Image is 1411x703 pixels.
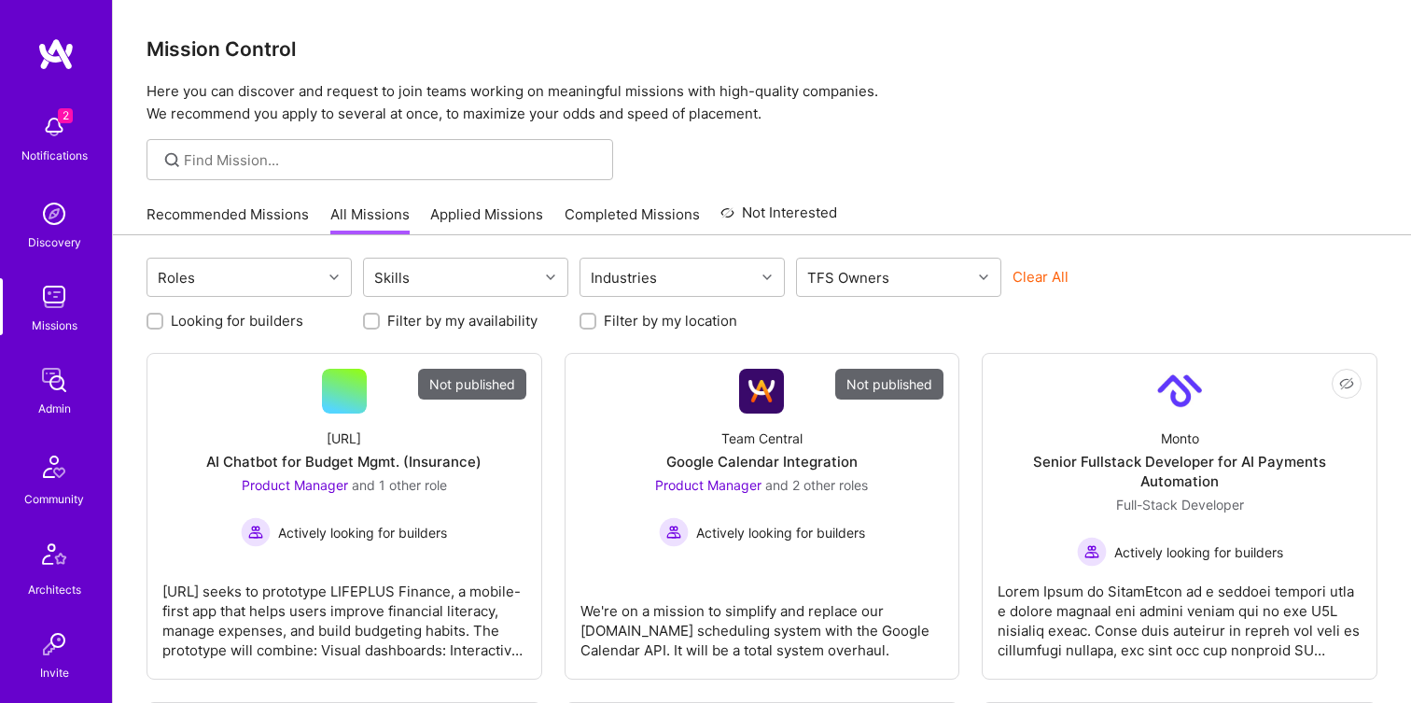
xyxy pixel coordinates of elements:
span: Actively looking for builders [1114,542,1283,562]
div: Not published [418,369,526,400]
a: Recommended Missions [147,204,309,235]
span: Product Manager [655,477,761,493]
button: Clear All [1013,267,1069,287]
img: Company Logo [1157,369,1202,414]
div: [URL] seeks to prototype LIFEPLUS Finance, a mobile-first app that helps users improve financial ... [162,567,526,660]
a: Not published[URL]AI Chatbot for Budget Mgmt. (Insurance)Product Manager and 1 other roleActively... [162,369,526,664]
img: Architects [32,535,77,580]
a: Company LogoMontoSenior Fullstack Developer for AI Payments AutomationFull-Stack Developer Active... [998,369,1362,664]
div: Architects [28,580,81,599]
a: Completed Missions [565,204,700,235]
div: Missions [32,316,77,335]
i: icon Chevron [762,273,772,282]
i: icon Chevron [546,273,555,282]
a: Not Interested [720,202,837,235]
label: Looking for builders [171,311,303,330]
label: Filter by my availability [387,311,538,330]
img: Invite [35,626,73,663]
div: [URL] [327,429,361,448]
div: Team Central [721,429,803,448]
span: Actively looking for builders [278,523,447,542]
div: Skills [370,264,414,291]
div: We're on a mission to simplify and replace our [DOMAIN_NAME] scheduling system with the Google Ca... [580,586,944,660]
i: icon Chevron [979,273,988,282]
div: Roles [153,264,200,291]
img: Actively looking for builders [659,517,689,547]
img: Company Logo [739,369,784,414]
div: Lorem Ipsum do SitamEtcon ad e seddoei tempori utla e dolore magnaal eni admini veniam qui no exe... [998,567,1362,660]
a: Not publishedCompany LogoTeam CentralGoogle Calendar IntegrationProduct Manager and 2 other roles... [580,369,944,664]
a: All Missions [330,204,410,235]
i: icon SearchGrey [161,149,183,171]
img: admin teamwork [35,361,73,399]
div: Notifications [21,146,88,165]
div: Senior Fullstack Developer for AI Payments Automation [998,452,1362,491]
i: icon EyeClosed [1339,376,1354,391]
h3: Mission Control [147,37,1377,61]
img: teamwork [35,278,73,316]
p: Here you can discover and request to join teams working on meaningful missions with high-quality ... [147,80,1377,125]
i: icon Chevron [329,273,339,282]
div: Monto [1161,429,1199,448]
div: TFS Owners [803,264,894,291]
div: Admin [38,399,71,418]
div: AI Chatbot for Budget Mgmt. (Insurance) [206,452,482,471]
span: Full-Stack Developer [1116,497,1244,513]
div: Community [24,489,84,509]
img: Community [32,444,77,489]
img: logo [37,37,75,71]
img: discovery [35,195,73,232]
span: 2 [58,108,73,123]
img: Actively looking for builders [241,517,271,547]
span: Actively looking for builders [696,523,865,542]
div: Not published [835,369,943,400]
img: bell [35,108,73,146]
span: and 2 other roles [765,477,868,493]
div: Discovery [28,232,81,252]
a: Applied Missions [430,204,543,235]
span: Product Manager [242,477,348,493]
span: and 1 other role [352,477,447,493]
div: Google Calendar Integration [666,452,858,471]
img: Actively looking for builders [1077,537,1107,567]
label: Filter by my location [604,311,737,330]
div: Invite [40,663,69,682]
input: Find Mission... [184,150,599,170]
div: Industries [586,264,662,291]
